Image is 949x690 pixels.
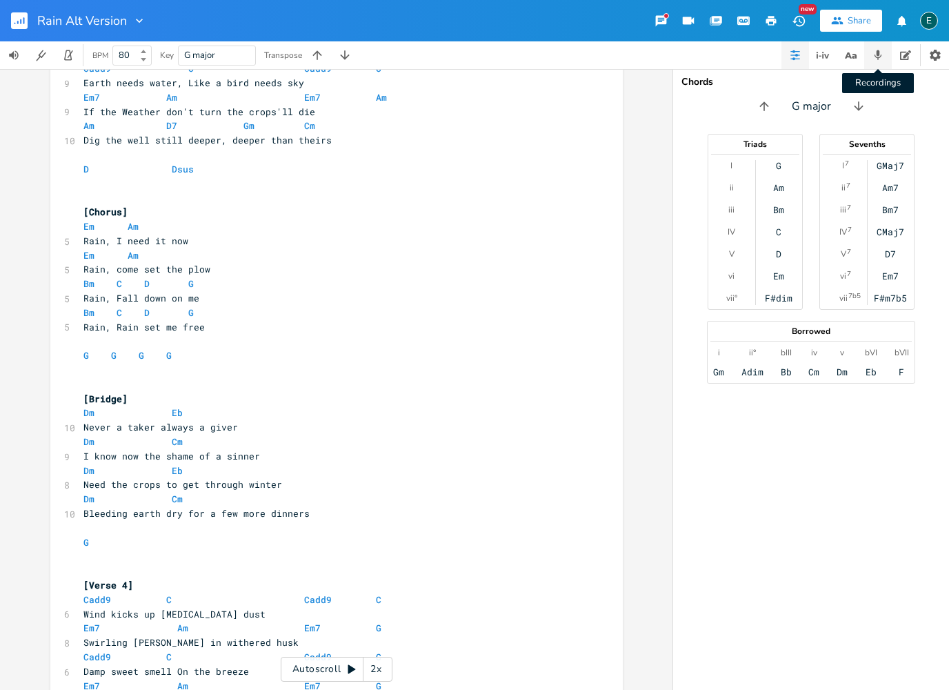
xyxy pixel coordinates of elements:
div: F [899,366,904,377]
span: Dm [83,435,94,448]
div: C [776,226,781,237]
span: C [166,593,172,606]
span: C [117,306,122,319]
span: G major [792,99,831,115]
div: vi [840,270,846,282]
div: Chords [681,77,941,87]
div: Em [773,270,784,282]
div: Eb [866,366,877,377]
div: ii [841,182,846,193]
span: If the Weather don't turn the crops'll die [83,106,315,118]
span: [Verse 4] [83,579,133,591]
span: Bm [83,277,94,290]
div: Gm [713,366,724,377]
span: Dm [83,406,94,419]
div: iv [811,347,817,358]
div: GMaj7 [877,160,904,171]
div: bVI [865,347,877,358]
span: G [166,349,172,362]
span: Cadd9 [83,651,111,663]
span: Em7 [304,91,321,103]
span: G [376,622,381,634]
span: C [376,593,381,606]
span: Em [83,249,94,262]
sup: 7 [847,268,851,279]
span: Am [128,249,139,262]
div: Bb [781,366,792,377]
span: D [83,163,89,175]
span: Cm [304,119,315,132]
button: Share [820,10,882,32]
span: Em [83,220,94,233]
sup: 7 [848,224,852,235]
span: G [188,277,194,290]
span: Dsus [172,163,194,175]
div: BPM [92,52,108,59]
button: Recordings [864,41,892,69]
div: vii [839,293,848,304]
div: New [799,4,817,14]
span: Bm [83,306,94,319]
div: vii° [726,293,737,304]
span: Em7 [83,622,100,634]
span: Rain, Rain set me free [83,321,205,333]
div: i [718,347,720,358]
div: Am [773,182,784,193]
span: C [117,277,122,290]
span: G [83,536,89,549]
div: Sevenths [820,140,914,148]
div: ii [730,182,734,193]
span: G major [184,49,215,61]
div: Bm7 [882,204,899,215]
div: Share [848,14,871,27]
button: New [785,8,812,33]
span: Am [166,91,177,103]
span: G [111,349,117,362]
span: Never a taker always a giver [83,421,238,433]
span: Cadd9 [304,593,332,606]
div: V [729,248,735,259]
span: Earth needs water, Like a bird needs sky [83,77,304,89]
span: [Bridge] [83,393,128,405]
span: Cm [172,435,183,448]
div: Borrowed [708,327,915,335]
span: D [144,277,150,290]
div: Am7 [882,182,899,193]
div: Cm [808,366,819,377]
span: Eb [172,406,183,419]
div: Triads [708,140,802,148]
div: 2x [363,657,388,682]
sup: 7b5 [848,290,861,302]
span: Cadd9 [304,651,332,663]
span: Cadd9 [83,593,111,606]
div: iii [728,204,735,215]
div: Key [160,51,174,59]
div: iii [840,204,846,215]
div: Em7 [882,270,899,282]
sup: 7 [846,180,850,191]
button: E [920,5,938,37]
span: Damp sweet smell On the breeze [83,665,249,678]
div: Dm [837,366,848,377]
span: C [376,651,381,663]
div: CMaj7 [877,226,904,237]
sup: 7 [845,158,849,169]
span: Rain Alt Version [37,14,127,27]
span: Dm [83,464,94,477]
div: I [842,160,844,171]
span: Gm [243,119,254,132]
span: Wind kicks up [MEDICAL_DATA] dust [83,608,266,620]
div: V [841,248,846,259]
span: D7 [166,119,177,132]
span: Dm [83,493,94,505]
span: Am [128,220,139,233]
span: Bleeding earth dry for a few more dinners [83,507,310,520]
div: F#dim [765,293,792,304]
div: F#m7b5 [874,293,907,304]
div: IV [839,226,847,237]
div: vi [728,270,735,282]
span: Em7 [83,91,100,103]
div: I [730,160,732,171]
div: Bm [773,204,784,215]
span: Dig the well still deeper, deeper than theirs [83,134,332,146]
